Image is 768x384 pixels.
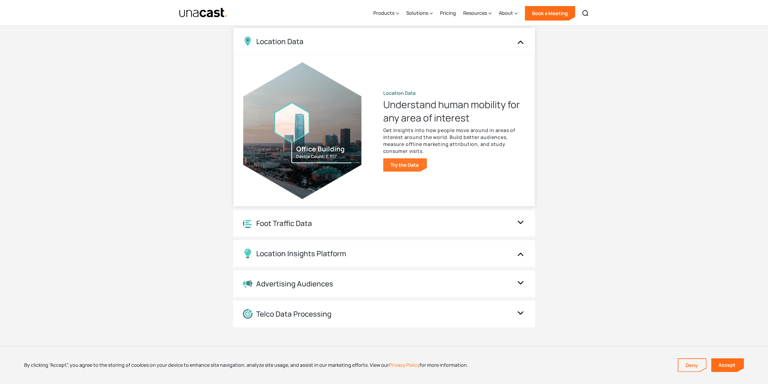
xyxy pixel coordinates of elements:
div: Products [373,9,394,17]
div: Resources [463,1,492,26]
img: Search icon [582,10,589,17]
p: Get insights into how people move around in areas of interest around the world. Build better audi... [383,127,525,155]
a: Book a Meeting [525,6,575,21]
h3: Understand human mobility for any area of interest [383,98,525,124]
a: Pricing [440,1,456,26]
img: Location Data Processing icon [243,309,253,319]
div: Location Insights Platform [256,249,346,258]
div: About [499,1,518,26]
div: Solutions [406,1,433,26]
a: home [179,8,228,18]
a: Privacy Policy [389,362,419,368]
div: Advertising Audiences [256,279,333,288]
div: Products [373,1,399,26]
div: Telco Data Processing [256,310,331,318]
div: About [499,9,513,17]
a: Deny [678,359,706,372]
strong: Location Data [383,90,416,96]
img: Location Insights Platform icon [243,249,253,258]
div: Foot Traffic Data [256,219,312,228]
img: visualization with the image of the city of the Location Data [243,62,362,199]
img: Advertising Audiences icon [243,280,253,288]
img: Unacast text logo [179,8,228,18]
div: By clicking “Accept”, you agree to the storing of cookies on your device to enhance site navigati... [24,362,468,368]
img: Location Analytics icon [243,219,253,228]
div: Location Data [256,37,304,46]
a: Try the Data [383,158,427,172]
a: Accept [711,358,744,372]
div: Solutions [406,9,428,17]
div: Resources [463,9,487,17]
img: Location Data icon [243,37,253,46]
